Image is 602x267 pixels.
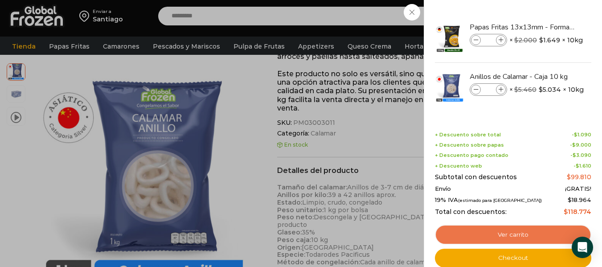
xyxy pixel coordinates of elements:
span: $ [576,163,579,169]
bdi: 9.000 [572,142,591,148]
bdi: 1.610 [576,163,591,169]
span: $ [564,208,568,216]
span: Subtotal con descuentos [435,173,517,181]
span: + Descuento sobre total [435,132,501,138]
bdi: 1.649 [539,36,560,45]
span: + Descuento web [435,163,482,169]
span: 18.964 [568,196,591,203]
bdi: 3.090 [573,152,591,158]
div: Open Intercom Messenger [572,237,593,258]
span: $ [539,85,543,94]
span: $ [574,131,577,138]
bdi: 99.810 [567,173,591,181]
span: $ [567,173,571,181]
bdi: 118.774 [564,208,591,216]
bdi: 1.090 [574,131,591,138]
span: - [570,152,591,158]
a: Papas Fritas 13x13mm - Formato 2,5 kg - Caja 10 kg [470,22,576,32]
span: $ [573,152,576,158]
input: Product quantity [482,85,495,94]
a: Ver carrito [435,225,591,245]
span: - [572,132,591,138]
small: (estimado para [GEOGRAPHIC_DATA]) [458,198,542,203]
span: $ [514,86,518,94]
span: Total con descuentos: [435,208,507,216]
span: × × 10kg [509,83,584,96]
span: $ [514,36,518,44]
a: Anillos de Calamar - Caja 10 kg [470,72,576,82]
input: Product quantity [482,35,495,45]
span: × × 10kg [509,34,583,46]
bdi: 5.460 [514,86,536,94]
span: ¡GRATIS! [565,185,591,193]
span: $ [568,196,572,203]
span: + Descuento pago contado [435,152,508,158]
span: Envío [435,185,451,193]
bdi: 5.034 [539,85,561,94]
span: + Descuento sobre papas [435,142,504,148]
bdi: 2.000 [514,36,537,44]
span: - [570,142,591,148]
span: - [573,163,591,169]
span: $ [572,142,576,148]
span: 19% IVA [435,197,542,204]
span: $ [539,36,543,45]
